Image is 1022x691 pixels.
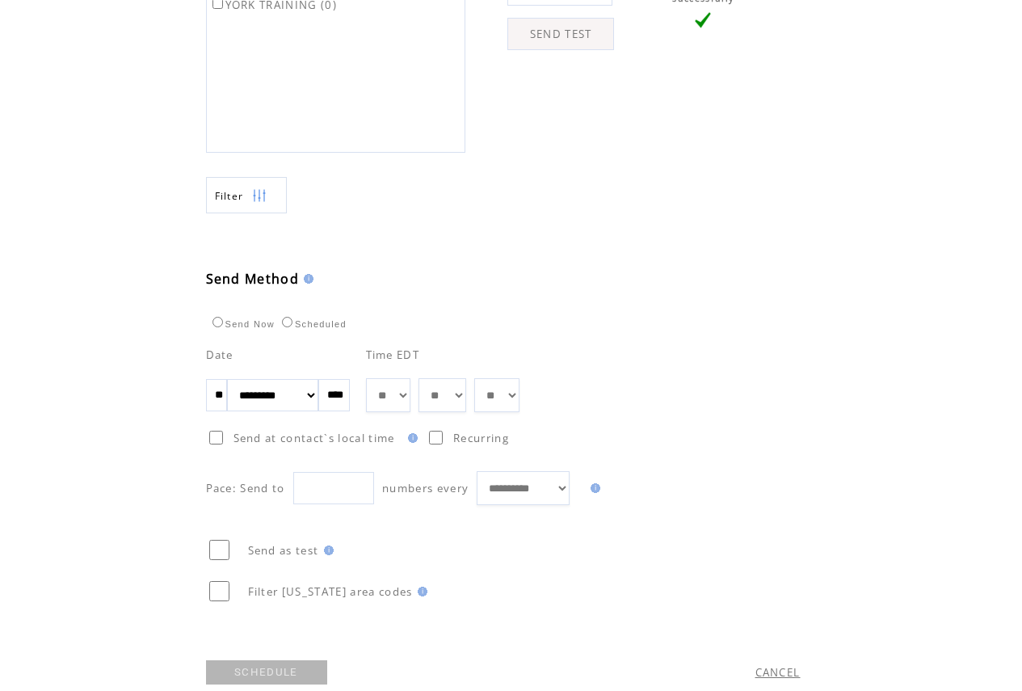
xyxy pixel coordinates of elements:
[208,319,275,329] label: Send Now
[403,433,418,443] img: help.gif
[755,665,801,680] a: CANCEL
[319,546,334,555] img: help.gif
[413,587,427,596] img: help.gif
[453,431,509,445] span: Recurring
[586,483,600,493] img: help.gif
[299,274,313,284] img: help.gif
[233,431,395,445] span: Send at contact`s local time
[366,348,420,362] span: Time EDT
[206,348,233,362] span: Date
[206,177,287,213] a: Filter
[248,543,319,558] span: Send as test
[695,12,711,28] img: vLarge.png
[206,660,327,685] a: SCHEDULE
[507,18,614,50] a: SEND TEST
[252,178,267,214] img: filters.png
[206,270,300,288] span: Send Method
[248,584,413,599] span: Filter [US_STATE] area codes
[282,317,292,327] input: Scheduled
[206,481,285,495] span: Pace: Send to
[215,189,244,203] span: Show filters
[278,319,347,329] label: Scheduled
[212,317,223,327] input: Send Now
[382,481,469,495] span: numbers every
